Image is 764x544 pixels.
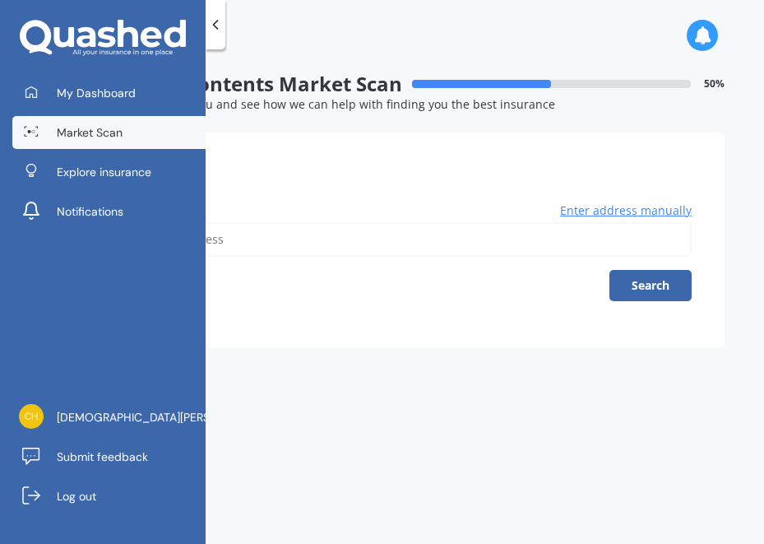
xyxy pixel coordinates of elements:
[57,449,148,465] span: Submit feedback
[609,270,692,301] button: Search
[12,195,206,228] a: Notifications
[57,203,123,220] span: Notifications
[57,124,123,141] span: Market Scan
[12,156,206,188] a: Explore insurance
[12,116,206,149] a: Market Scan
[99,72,412,96] span: House & Contents Market Scan
[704,78,725,90] span: 50 %
[19,404,44,429] img: 61c1cce324274890dba759371d413af8
[57,488,96,504] span: Log out
[132,222,692,257] input: Enter address
[560,202,692,219] span: Enter address manually
[57,409,270,425] span: [DEMOGRAPHIC_DATA][PERSON_NAME]
[12,401,206,434] a: [DEMOGRAPHIC_DATA][PERSON_NAME]
[12,440,206,473] a: Submit feedback
[12,480,206,513] a: Log out
[99,133,725,182] div: Details
[12,77,206,109] a: My Dashboard
[99,96,555,112] span: Let's get to know you and see how we can help with finding you the best insurance
[57,85,136,101] span: My Dashboard
[57,164,151,180] span: Explore insurance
